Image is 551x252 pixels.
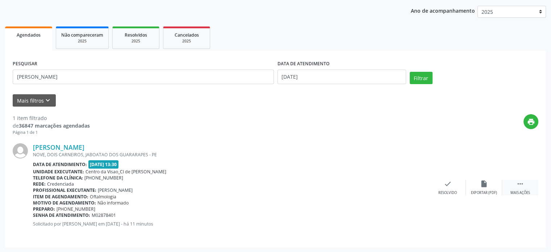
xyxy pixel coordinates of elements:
span: [PERSON_NAME] [98,187,133,193]
div: Mais ações [510,190,530,195]
button: Filtrar [410,72,433,84]
b: Senha de atendimento: [33,212,90,218]
div: Exportar (PDF) [471,190,497,195]
button: print [523,114,538,129]
label: PESQUISAR [13,58,37,70]
input: Selecione um intervalo [277,70,406,84]
span: Credenciada [47,181,74,187]
b: Unidade executante: [33,169,84,175]
b: Preparo: [33,206,55,212]
div: 2025 [61,38,103,44]
span: [PHONE_NUMBER] [57,206,95,212]
b: Item de agendamento: [33,194,88,200]
i: keyboard_arrow_down [44,96,52,104]
div: NOVE, DOIS CARNEIROS, JABOATAO DOS GUARARAPES - PE [33,152,430,158]
img: img [13,143,28,158]
a: [PERSON_NAME] [33,143,84,151]
i: print [527,118,535,126]
i: check [444,180,452,188]
div: 2025 [168,38,205,44]
div: Resolvido [438,190,457,195]
div: Página 1 de 1 [13,129,90,136]
b: Profissional executante: [33,187,96,193]
span: Não informado [97,200,129,206]
span: [DATE] 13:30 [88,160,119,169]
span: Não compareceram [61,32,103,38]
label: DATA DE ATENDIMENTO [277,58,330,70]
b: Rede: [33,181,46,187]
div: de [13,122,90,129]
i:  [516,180,524,188]
span: Resolvidos [125,32,147,38]
span: Cancelados [175,32,199,38]
div: 1 item filtrado [13,114,90,122]
span: Agendados [17,32,41,38]
p: Ano de acompanhamento [411,6,475,15]
p: Solicitado por [PERSON_NAME] em [DATE] - há 11 minutos [33,221,430,227]
span: [PHONE_NUMBER] [84,175,123,181]
i: insert_drive_file [480,180,488,188]
b: Motivo de agendamento: [33,200,96,206]
div: 2025 [118,38,154,44]
span: Oftalmologia [90,194,116,200]
button: Mais filtroskeyboard_arrow_down [13,94,56,107]
b: Telefone da clínica: [33,175,83,181]
b: Data de atendimento: [33,161,87,168]
strong: 36847 marcações agendadas [19,122,90,129]
input: Nome, código do beneficiário ou CPF [13,70,274,84]
span: M02878401 [92,212,116,218]
span: Centro da Visao_Cl de [PERSON_NAME] [85,169,166,175]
